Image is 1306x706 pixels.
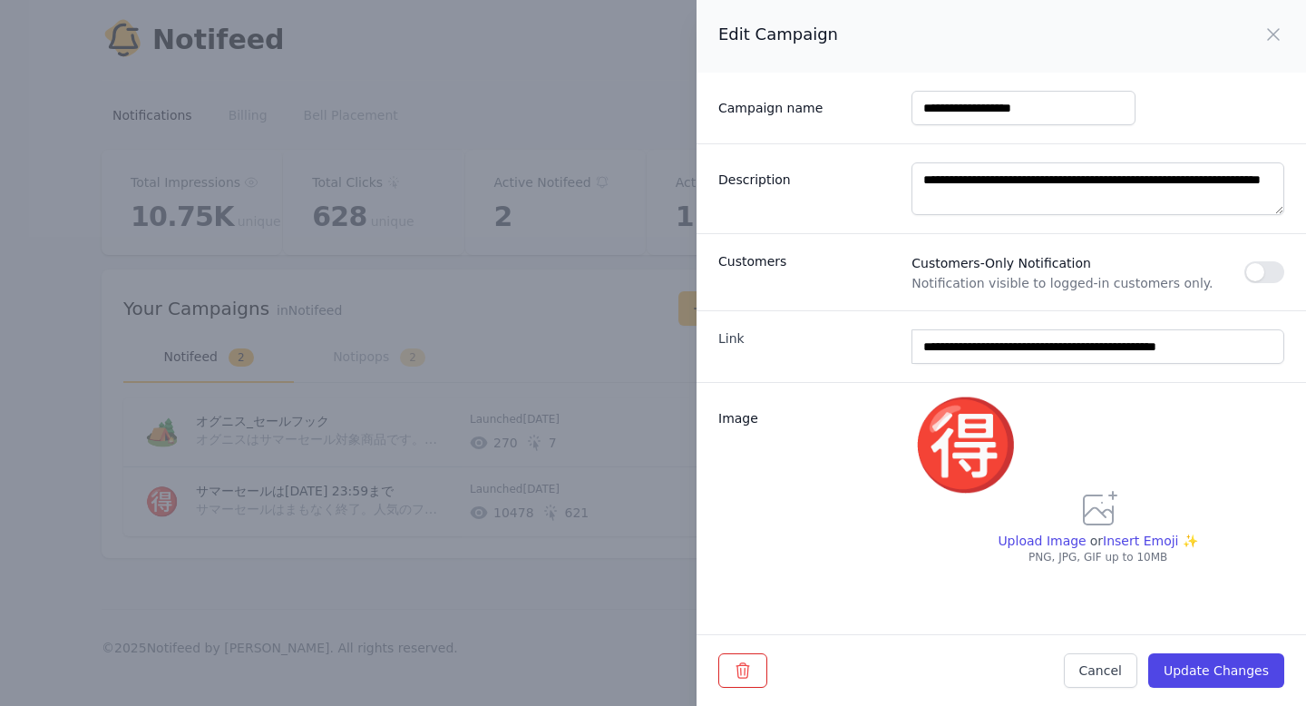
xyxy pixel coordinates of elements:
[28,240,335,277] button: New conversation
[27,121,336,208] h2: Don't see Notifeed in your header? Let me know and I'll set it up! ✅
[27,88,336,117] h1: Hello!
[911,550,1284,564] p: PNG, JPG, GIF up to 10MB
[718,329,897,348] label: Link
[718,92,897,117] label: Campaign name
[117,251,218,266] span: New conversation
[718,402,897,427] label: Image
[718,163,897,189] label: Description
[151,589,229,601] span: We run on Gist
[911,252,1244,274] span: Customers-Only Notification
[718,252,897,270] h3: Customers
[998,534,1086,548] span: Upload Image
[1148,653,1284,688] button: Update Changes
[718,22,838,47] h2: Edit Campaign
[911,394,1020,495] span: 🉐
[911,274,1244,292] span: Notification visible to logged-in customers only.
[1064,653,1137,688] button: Cancel
[1087,532,1103,550] p: or
[1103,532,1198,550] span: Insert Emoji ✨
